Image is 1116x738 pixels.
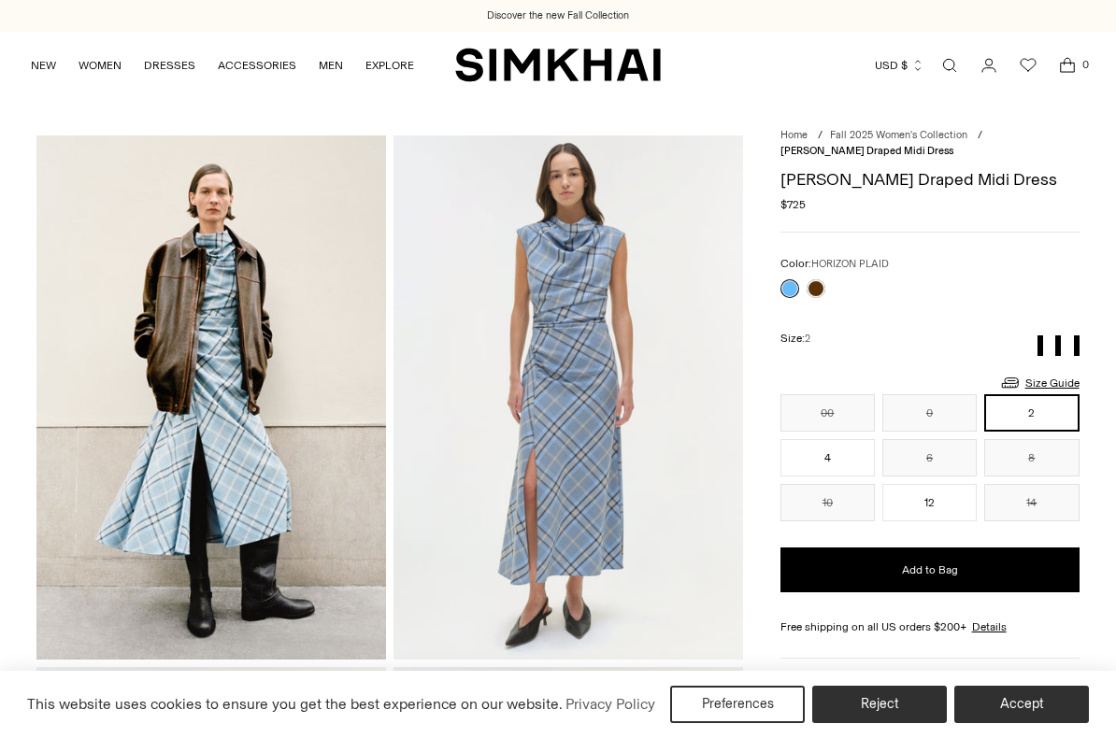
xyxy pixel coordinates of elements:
[978,128,982,144] div: /
[780,439,875,476] button: 4
[780,129,808,141] a: Home
[780,145,953,157] span: [PERSON_NAME] Draped Midi Dress
[970,47,1008,84] a: Go to the account page
[875,45,924,86] button: USD $
[670,686,805,723] button: Preferences
[31,45,56,86] a: NEW
[830,129,967,141] a: Fall 2025 Women's Collection
[144,45,195,86] a: DRESSES
[902,562,958,578] span: Add to Bag
[365,45,414,86] a: EXPLORE
[36,135,386,660] img: Burke Draped Midi Dress
[780,618,1080,635] div: Free shipping on all US orders $200+
[972,618,1007,635] a: Details
[563,690,658,718] a: Privacy Policy (opens in a new tab)
[780,128,1080,159] nav: breadcrumbs
[780,330,810,348] label: Size:
[780,394,875,432] button: 00
[954,686,1089,723] button: Accept
[984,394,1079,432] button: 2
[882,484,977,521] button: 12
[811,258,889,270] span: HORIZON PLAID
[780,196,806,213] span: $725
[780,484,875,521] button: 10
[882,439,977,476] button: 6
[1049,47,1086,84] a: Open cart modal
[999,371,1080,394] a: Size Guide
[882,394,977,432] button: 0
[1009,47,1047,84] a: Wishlist
[218,45,296,86] a: ACCESSORIES
[818,128,823,144] div: /
[780,547,1080,592] button: Add to Bag
[393,135,743,660] img: Burke Draped Midi Dress
[780,255,889,273] label: Color:
[319,45,343,86] a: MEN
[487,8,629,23] a: Discover the new Fall Collection
[780,171,1080,188] h1: [PERSON_NAME] Draped Midi Dress
[455,47,661,83] a: SIMKHAI
[805,333,810,345] span: 2
[984,484,1079,521] button: 14
[931,47,968,84] a: Open search modal
[1077,56,1094,73] span: 0
[27,695,563,713] span: This website uses cookies to ensure you get the best experience on our website.
[79,45,122,86] a: WOMEN
[812,686,947,723] button: Reject
[984,439,1079,476] button: 8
